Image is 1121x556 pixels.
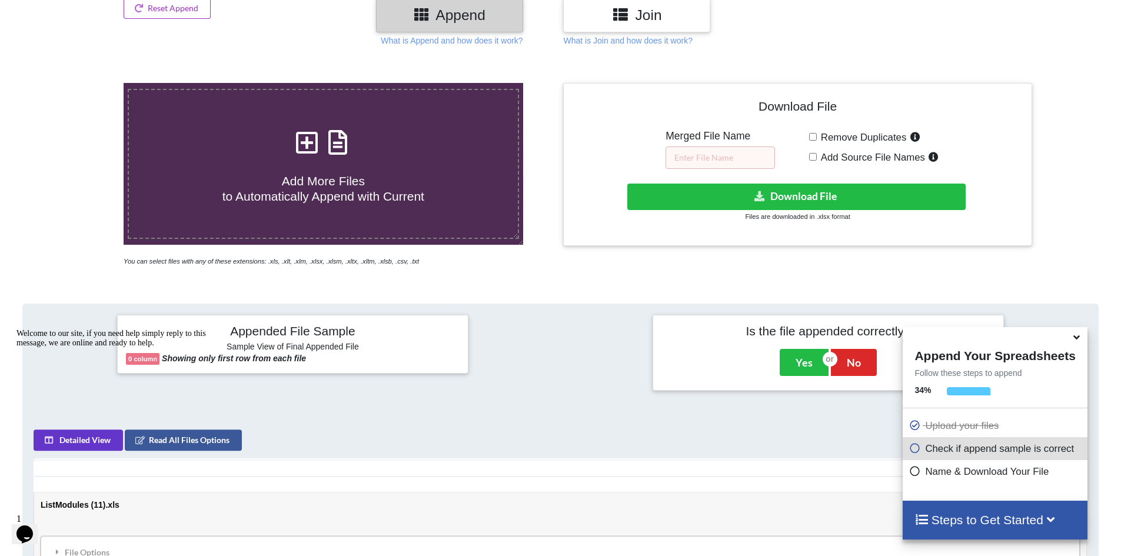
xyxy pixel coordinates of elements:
h4: Append Your Spreadsheets [903,345,1087,363]
h4: Is the file appended correctly? [661,324,995,338]
p: What is Append and how does it work? [381,35,523,46]
i: You can select files with any of these extensions: .xls, .xlt, .xlm, .xlsx, .xlsm, .xltx, .xltm, ... [124,258,419,265]
iframe: chat widget [12,324,224,503]
h3: Append [385,6,514,24]
p: Name & Download Your File [909,464,1084,479]
div: Welcome to our site, if you need help simply reply to this message, we are online and ready to help. [5,5,217,24]
p: Check if append sample is correct [909,441,1084,456]
small: Files are downloaded in .xlsx format [745,213,850,220]
input: Enter File Name [666,147,775,169]
h4: Appended File Sample [126,324,460,340]
span: Remove Duplicates [817,132,907,143]
h4: Steps to Get Started [914,512,1075,527]
button: Download File [627,184,966,210]
h4: Download File [572,92,1023,125]
h6: Sample View of Final Appended File [126,342,460,354]
span: Add Source File Names [817,152,925,163]
span: Welcome to our site, if you need help simply reply to this message, we are online and ready to help. [5,5,194,23]
b: 34 % [914,385,931,395]
p: Follow these steps to append [903,367,1087,379]
button: Yes [780,349,829,376]
b: Showing only first row from each file [162,354,306,363]
p: What is Join and how does it work? [563,35,692,46]
h3: Join [572,6,701,24]
button: No [831,349,877,376]
span: Add More Files to Automatically Append with Current [222,174,424,202]
p: Upload your files [909,418,1084,433]
h5: Merged File Name [666,130,775,142]
iframe: chat widget [12,509,49,544]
